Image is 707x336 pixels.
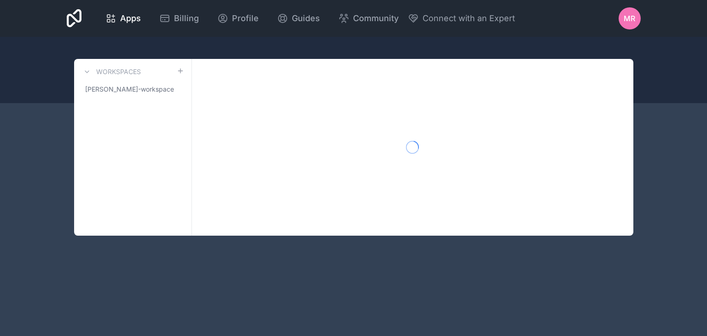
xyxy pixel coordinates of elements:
[96,67,141,76] h3: Workspaces
[353,12,399,25] span: Community
[152,8,206,29] a: Billing
[423,12,515,25] span: Connect with an Expert
[331,8,406,29] a: Community
[624,13,635,24] span: MR
[270,8,327,29] a: Guides
[292,12,320,25] span: Guides
[120,12,141,25] span: Apps
[232,12,259,25] span: Profile
[210,8,266,29] a: Profile
[81,66,141,77] a: Workspaces
[98,8,148,29] a: Apps
[81,81,184,98] a: [PERSON_NAME]-workspace
[174,12,199,25] span: Billing
[85,85,174,94] span: [PERSON_NAME]-workspace
[408,12,515,25] button: Connect with an Expert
